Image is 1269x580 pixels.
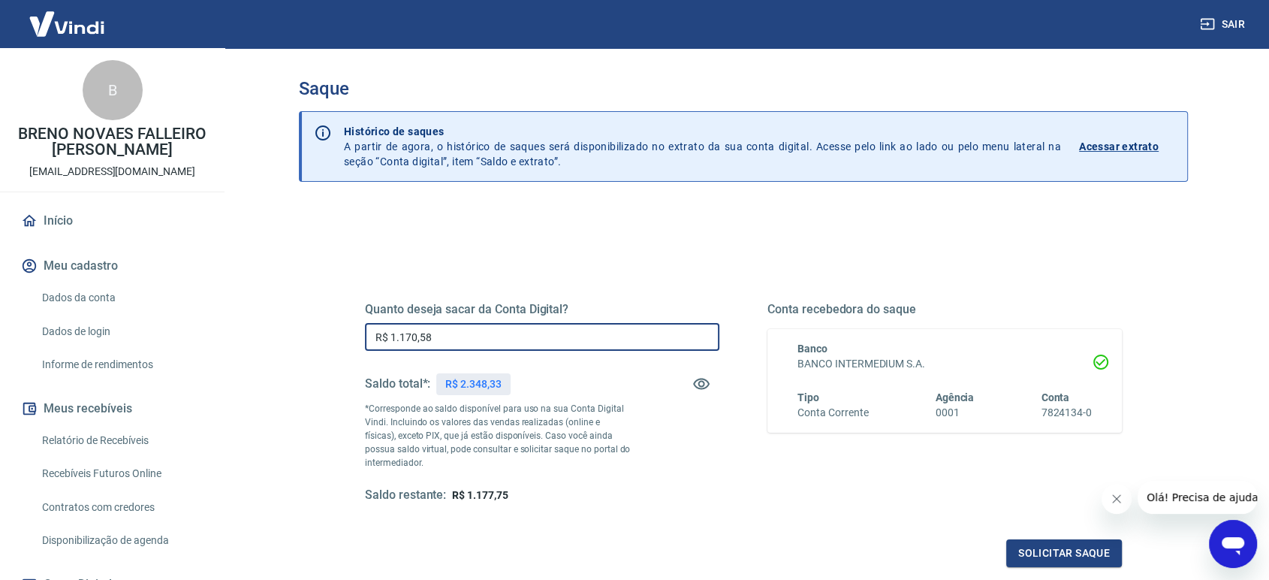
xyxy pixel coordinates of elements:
[18,392,206,425] button: Meus recebíveis
[365,488,446,503] h5: Saldo restante:
[445,376,501,392] p: R$ 2.348,33
[344,124,1061,139] p: Histórico de saques
[36,458,206,489] a: Recebíveis Futuros Online
[36,282,206,313] a: Dados da conta
[797,405,868,421] h6: Conta Corrente
[365,402,631,470] p: *Corresponde ao saldo disponível para uso na sua Conta Digital Vindi. Incluindo os valores das ve...
[1197,11,1251,38] button: Sair
[1041,405,1092,421] h6: 7824134-0
[797,343,827,355] span: Banco
[36,492,206,523] a: Contratos com credores
[36,425,206,456] a: Relatório de Recebíveis
[365,302,719,317] h5: Quanto deseja sacar da Conta Digital?
[1209,520,1257,568] iframe: Botão para abrir a janela de mensagens
[18,204,206,237] a: Início
[797,356,1092,372] h6: BANCO INTERMEDIUM S.A.
[29,164,195,180] p: [EMAIL_ADDRESS][DOMAIN_NAME]
[1079,139,1159,154] p: Acessar extrato
[1102,484,1132,514] iframe: Fechar mensagem
[1079,124,1175,169] a: Acessar extrato
[797,391,819,403] span: Tipo
[1138,481,1257,514] iframe: Mensagem da empresa
[936,391,975,403] span: Agência
[18,1,116,47] img: Vindi
[36,525,206,556] a: Disponibilização de agenda
[36,349,206,380] a: Informe de rendimentos
[9,11,126,23] span: Olá! Precisa de ajuda?
[83,60,143,120] div: B
[365,376,430,391] h5: Saldo total*:
[1006,539,1122,567] button: Solicitar saque
[344,124,1061,169] p: A partir de agora, o histórico de saques será disponibilizado no extrato da sua conta digital. Ac...
[36,316,206,347] a: Dados de login
[299,78,1188,99] h3: Saque
[936,405,975,421] h6: 0001
[767,302,1122,317] h5: Conta recebedora do saque
[18,249,206,282] button: Meu cadastro
[452,489,508,501] span: R$ 1.177,75
[1041,391,1069,403] span: Conta
[12,126,213,158] p: BRENO NOVAES FALLEIRO [PERSON_NAME]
